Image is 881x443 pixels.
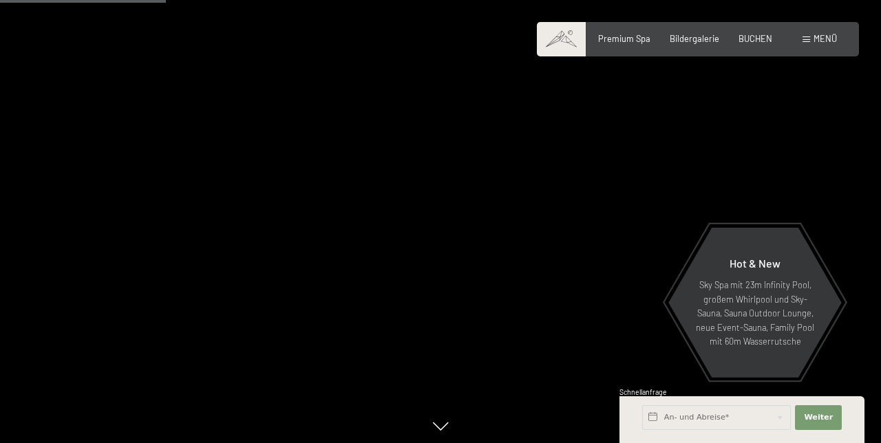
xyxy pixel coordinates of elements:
span: Weiter [804,412,833,423]
p: Sky Spa mit 23m Infinity Pool, großem Whirlpool und Sky-Sauna, Sauna Outdoor Lounge, neue Event-S... [695,278,815,348]
a: Premium Spa [598,33,650,44]
span: Menü [814,33,837,44]
span: Hot & New [730,257,781,270]
a: Hot & New Sky Spa mit 23m Infinity Pool, großem Whirlpool und Sky-Sauna, Sauna Outdoor Lounge, ne... [668,227,842,378]
a: BUCHEN [739,33,772,44]
span: Schnellanfrage [619,388,667,396]
a: Bildergalerie [670,33,719,44]
button: Weiter [795,405,842,430]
